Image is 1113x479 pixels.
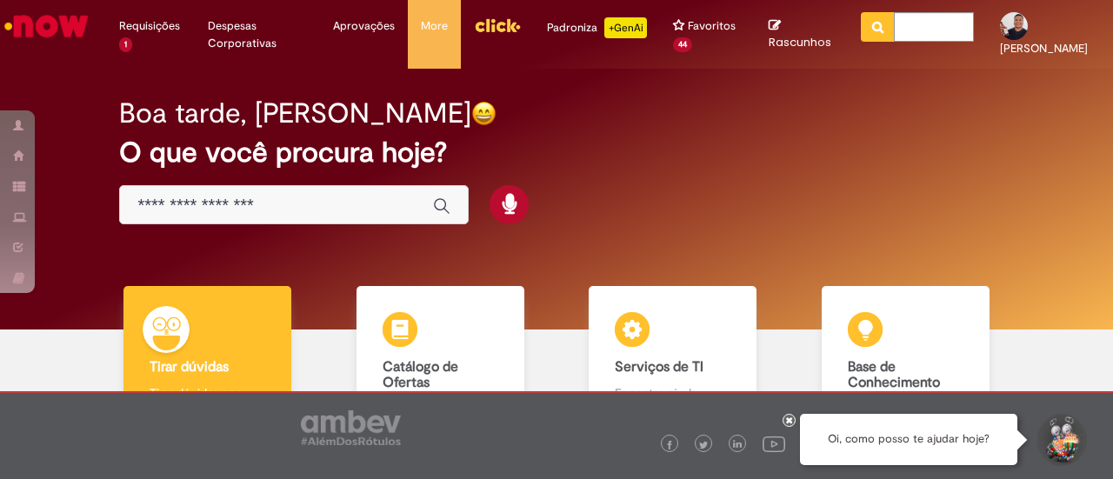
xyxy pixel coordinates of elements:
[665,441,674,449] img: logo_footer_facebook.png
[763,432,785,455] img: logo_footer_youtube.png
[421,17,448,35] span: More
[119,37,132,52] span: 1
[324,286,557,436] a: Catálogo de Ofertas Abra uma solicitação
[383,358,458,391] b: Catálogo de Ofertas
[699,441,708,449] img: logo_footer_twitter.png
[150,384,265,419] p: Tirar dúvidas com Lupi Assist e Gen Ai
[733,440,742,450] img: logo_footer_linkedin.png
[615,384,730,402] p: Encontre ajuda
[769,18,835,50] a: Rascunhos
[790,286,1023,436] a: Base de Conhecimento Consulte e aprenda
[615,358,703,376] b: Serviços de TI
[1000,41,1088,56] span: [PERSON_NAME]
[471,101,497,126] img: happy-face.png
[119,137,993,168] h2: O que você procura hoje?
[119,98,471,129] h2: Boa tarde, [PERSON_NAME]
[333,17,395,35] span: Aprovações
[474,12,521,38] img: click_logo_yellow_360x200.png
[769,34,831,50] span: Rascunhos
[673,37,692,52] span: 44
[301,410,401,445] img: logo_footer_ambev_rotulo_gray.png
[861,12,895,42] button: Pesquisar
[150,358,229,376] b: Tirar dúvidas
[119,17,180,35] span: Requisições
[2,9,91,43] img: ServiceNow
[848,358,940,391] b: Base de Conhecimento
[800,414,1017,465] div: Oi, como posso te ajudar hoje?
[208,17,308,52] span: Despesas Corporativas
[688,17,736,35] span: Favoritos
[556,286,790,436] a: Serviços de TI Encontre ajuda
[91,286,324,436] a: Tirar dúvidas Tirar dúvidas com Lupi Assist e Gen Ai
[604,17,647,38] p: +GenAi
[547,17,647,38] div: Padroniza
[1035,414,1087,466] button: Iniciar Conversa de Suporte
